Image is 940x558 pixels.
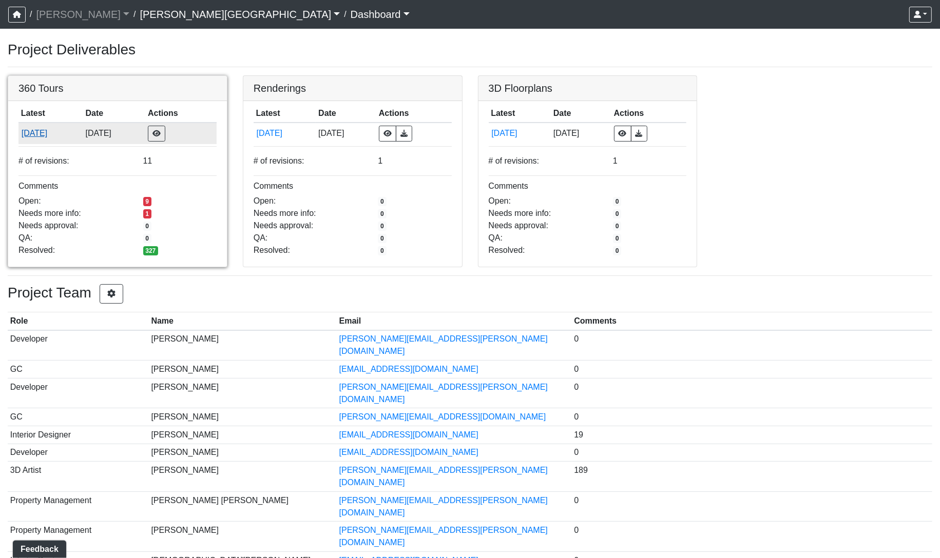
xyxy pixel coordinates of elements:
span: / [26,4,36,25]
td: 189 [572,462,932,492]
a: [PERSON_NAME][EMAIL_ADDRESS][PERSON_NAME][DOMAIN_NAME] [339,526,548,547]
td: [PERSON_NAME] [149,462,337,492]
span: / [129,4,140,25]
td: 0 [572,330,932,361]
td: 3D Artist [8,462,149,492]
td: 0 [572,361,932,378]
td: sndUuGPsUkcLAeJy7fM1d7 [18,123,83,144]
td: [PERSON_NAME] [PERSON_NAME] [149,491,337,522]
td: otViMk1MQurvXFAFx4N9zg [489,123,551,144]
td: 0 [572,522,932,552]
th: Email [337,312,572,330]
th: Comments [572,312,932,330]
a: [EMAIL_ADDRESS][DOMAIN_NAME] [339,430,478,439]
td: GC [8,408,149,426]
td: [PERSON_NAME] [149,378,337,408]
a: Dashboard [351,4,410,25]
td: 0 [572,444,932,462]
td: Interior Designer [8,426,149,444]
th: Role [8,312,149,330]
h3: Project Team [8,284,932,304]
a: [PERSON_NAME][EMAIL_ADDRESS][PERSON_NAME][DOMAIN_NAME] [339,496,548,517]
a: [EMAIL_ADDRESS][DOMAIN_NAME] [339,448,478,456]
th: Name [149,312,337,330]
td: 19 [572,426,932,444]
td: [PERSON_NAME] [149,408,337,426]
a: [PERSON_NAME][EMAIL_ADDRESS][PERSON_NAME][DOMAIN_NAME] [339,383,548,404]
a: [PERSON_NAME][EMAIL_ADDRESS][PERSON_NAME][DOMAIN_NAME] [339,466,548,487]
td: Developer [8,330,149,361]
td: 0 [572,491,932,522]
td: 0 [572,408,932,426]
button: [DATE] [256,127,314,140]
td: [PERSON_NAME] [149,426,337,444]
a: [PERSON_NAME] [36,4,129,25]
td: Developer [8,378,149,408]
iframe: Ybug feedback widget [8,537,68,558]
a: [PERSON_NAME][GEOGRAPHIC_DATA] [140,4,340,25]
td: Developer [8,444,149,462]
td: GC [8,361,149,378]
h3: Project Deliverables [8,41,932,58]
td: [PERSON_NAME] [149,522,337,552]
td: [PERSON_NAME] [149,330,337,361]
button: [DATE] [21,127,81,140]
td: [PERSON_NAME] [149,444,337,462]
span: / [340,4,350,25]
a: [PERSON_NAME][EMAIL_ADDRESS][DOMAIN_NAME] [339,412,546,421]
button: [DATE] [491,127,548,140]
td: [PERSON_NAME] [149,361,337,378]
a: [EMAIL_ADDRESS][DOMAIN_NAME] [339,365,478,373]
td: fzcy8kXHbzMa4Uub1XsNdB [254,123,316,144]
td: 0 [572,378,932,408]
td: Property Management [8,522,149,552]
a: [PERSON_NAME][EMAIL_ADDRESS][PERSON_NAME][DOMAIN_NAME] [339,334,548,355]
td: Property Management [8,491,149,522]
